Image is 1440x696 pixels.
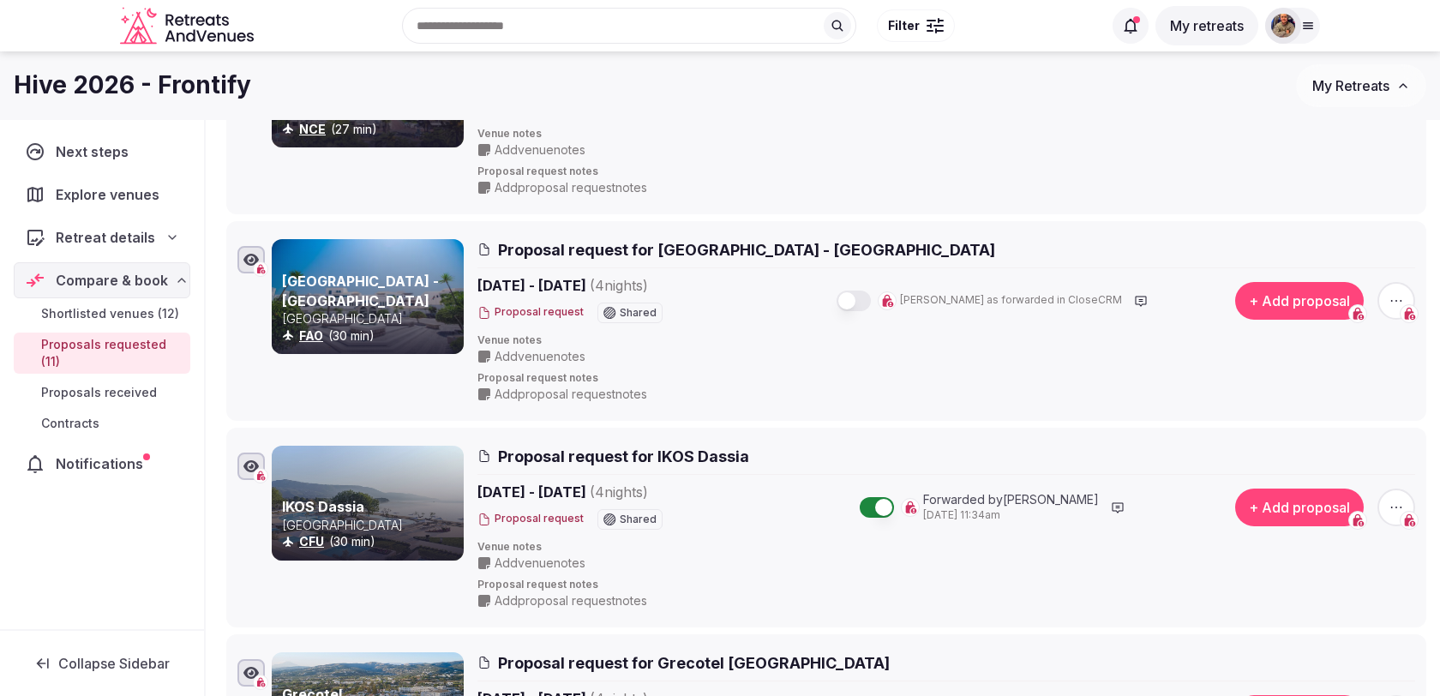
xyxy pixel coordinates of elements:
p: [GEOGRAPHIC_DATA] [282,310,460,327]
span: Add proposal request notes [495,386,647,403]
span: My Retreats [1312,77,1389,94]
a: IKOS Dassia [282,498,364,515]
a: CFU [299,534,324,549]
span: Proposals received [41,384,157,401]
h1: Hive 2026 - Frontify [14,69,251,102]
button: + Add proposal [1235,282,1364,320]
span: [DATE] 11:34am [923,508,1099,523]
span: Explore venues [56,184,166,205]
span: [DATE] - [DATE] [477,482,779,502]
button: Filter [877,9,955,42]
a: Contracts [14,411,190,435]
span: Compare & book [56,270,168,291]
a: Proposals received [14,381,190,405]
a: FAO [299,328,323,343]
span: Shortlisted venues (12) [41,305,179,322]
span: Next steps [56,141,135,162]
img: julen [1271,14,1295,38]
span: Proposal request for Grecotel [GEOGRAPHIC_DATA] [498,652,890,674]
span: Notifications [56,453,150,474]
span: Filter [888,17,920,34]
span: Venue notes [477,127,1415,141]
span: [DATE] - [DATE] [477,275,779,296]
a: NCE [299,122,326,136]
a: Visit the homepage [120,7,257,45]
button: My retreats [1155,6,1258,45]
span: ( 4 night s ) [590,277,648,294]
a: Proposals requested (11) [14,333,190,374]
span: Contracts [41,415,99,432]
span: Add proposal request notes [495,179,647,196]
a: Shortlisted venues (12) [14,302,190,326]
span: Venue notes [477,540,1415,555]
p: [GEOGRAPHIC_DATA] [282,517,460,534]
button: Collapse Sidebar [14,645,190,682]
a: My retreats [1155,17,1258,34]
span: Forwarded by [PERSON_NAME] [923,491,1099,508]
div: (27 min) [282,121,460,138]
span: Venue notes [477,333,1415,348]
div: (30 min) [282,533,460,550]
span: Proposal request for IKOS Dassia [498,446,749,467]
span: Shared [620,308,657,318]
span: Proposal request notes [477,578,1415,592]
span: Add proposal request notes [495,592,647,609]
button: Proposal request [477,512,584,526]
span: Proposal request notes [477,371,1415,386]
span: Proposal request notes [477,165,1415,179]
button: My Retreats [1296,64,1426,107]
a: Next steps [14,134,190,170]
span: Add venue notes [495,555,585,572]
button: + Add proposal [1235,489,1364,526]
button: Proposal request [477,305,584,320]
span: Add venue notes [495,141,585,159]
span: Shared [620,514,657,525]
span: Add venue notes [495,348,585,365]
svg: Retreats and Venues company logo [120,7,257,45]
span: Proposal request for [GEOGRAPHIC_DATA] - [GEOGRAPHIC_DATA] [498,239,995,261]
a: [GEOGRAPHIC_DATA] - [GEOGRAPHIC_DATA] [282,273,439,309]
span: [PERSON_NAME] as forwarded in CloseCRM [900,293,1122,308]
span: ( 4 night s ) [590,483,648,501]
span: Collapse Sidebar [58,655,170,672]
span: Retreat details [56,227,155,248]
a: Notifications [14,446,190,482]
a: Explore venues [14,177,190,213]
span: Proposals requested (11) [41,336,183,370]
div: (30 min) [282,327,460,345]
